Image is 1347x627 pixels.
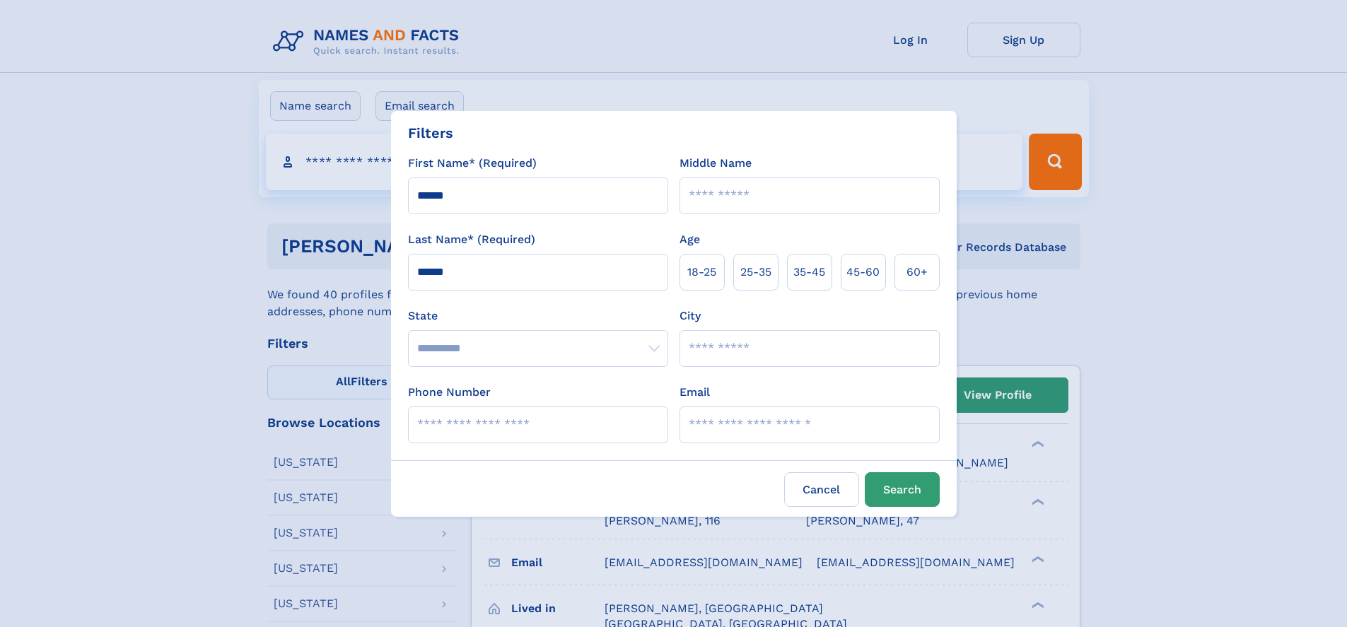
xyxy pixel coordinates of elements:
label: State [408,307,668,324]
div: Filters [408,122,453,143]
button: Search [865,472,940,507]
label: Email [680,384,710,401]
span: 18‑25 [687,264,716,281]
label: Middle Name [680,155,752,172]
label: Phone Number [408,384,491,401]
span: 60+ [906,264,928,281]
label: Age [680,231,700,248]
label: First Name* (Required) [408,155,537,172]
label: City [680,307,701,324]
span: 25‑35 [740,264,771,281]
label: Cancel [784,472,859,507]
span: 35‑45 [793,264,825,281]
label: Last Name* (Required) [408,231,535,248]
span: 45‑60 [846,264,880,281]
